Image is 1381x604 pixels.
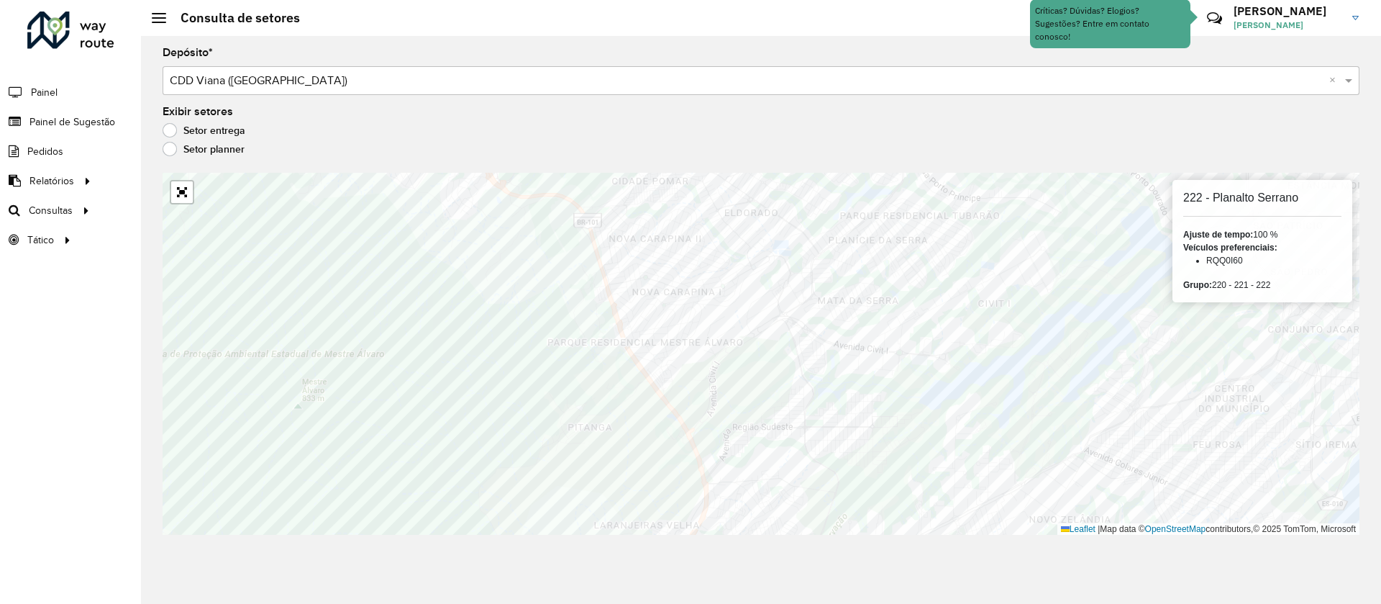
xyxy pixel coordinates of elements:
label: Setor planner [163,142,245,156]
span: | [1098,524,1100,534]
div: 100 % [1183,228,1341,241]
span: Tático [27,233,54,248]
strong: Veículos preferenciais: [1183,243,1277,253]
label: Depósito [163,44,213,61]
h6: 222 - Planalto Serrano [1183,191,1341,204]
span: Painel de Sugestão [29,114,115,130]
span: [PERSON_NAME] [1234,19,1341,32]
a: Abrir mapa em tela cheia [171,181,193,203]
label: Exibir setores [163,103,233,120]
span: Consultas [29,203,73,218]
label: Setor entrega [163,123,245,138]
a: OpenStreetMap [1145,524,1206,534]
span: Clear all [1329,72,1341,89]
a: Contato Rápido [1199,3,1230,34]
li: RQQ0I60 [1206,254,1341,267]
div: Map data © contributors,© 2025 TomTom, Microsoft [1057,523,1359,536]
h3: [PERSON_NAME] [1234,4,1341,18]
span: Painel [31,85,58,100]
strong: Grupo: [1183,280,1212,290]
span: Relatórios [29,173,74,189]
span: Pedidos [27,144,63,159]
div: 220 - 221 - 222 [1183,279,1341,292]
a: Leaflet [1061,524,1095,534]
h2: Consulta de setores [166,10,300,26]
strong: Ajuste de tempo: [1183,230,1253,240]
